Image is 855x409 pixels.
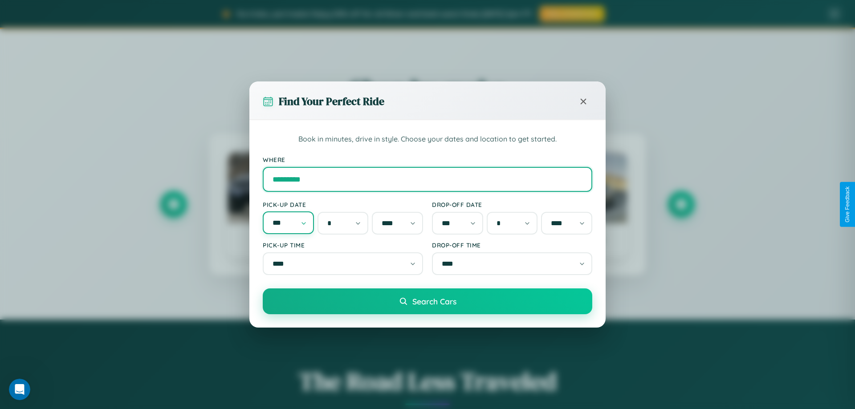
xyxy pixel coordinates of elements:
label: Where [263,156,592,163]
label: Pick-up Time [263,241,423,249]
h3: Find Your Perfect Ride [279,94,384,109]
label: Drop-off Time [432,241,592,249]
label: Pick-up Date [263,201,423,208]
span: Search Cars [412,296,456,306]
p: Book in minutes, drive in style. Choose your dates and location to get started. [263,134,592,145]
button: Search Cars [263,288,592,314]
label: Drop-off Date [432,201,592,208]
